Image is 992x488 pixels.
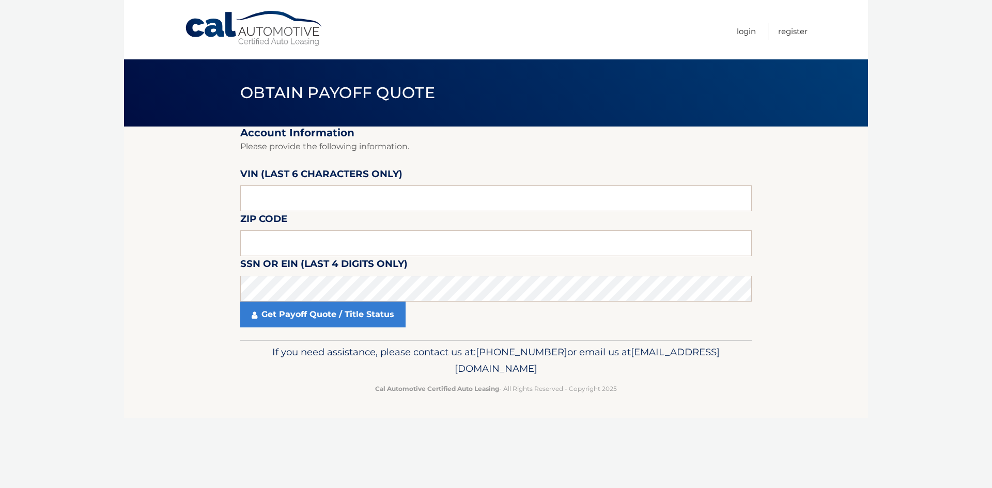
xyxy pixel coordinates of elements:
label: Zip Code [240,211,287,230]
label: SSN or EIN (last 4 digits only) [240,256,408,275]
strong: Cal Automotive Certified Auto Leasing [375,385,499,392]
span: [PHONE_NUMBER] [476,346,567,358]
p: - All Rights Reserved - Copyright 2025 [247,383,745,394]
a: Login [737,23,756,40]
p: Please provide the following information. [240,139,752,154]
p: If you need assistance, please contact us at: or email us at [247,344,745,377]
a: Cal Automotive [184,10,324,47]
label: VIN (last 6 characters only) [240,166,402,185]
a: Get Payoff Quote / Title Status [240,302,406,327]
h2: Account Information [240,127,752,139]
span: Obtain Payoff Quote [240,83,435,102]
a: Register [778,23,808,40]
